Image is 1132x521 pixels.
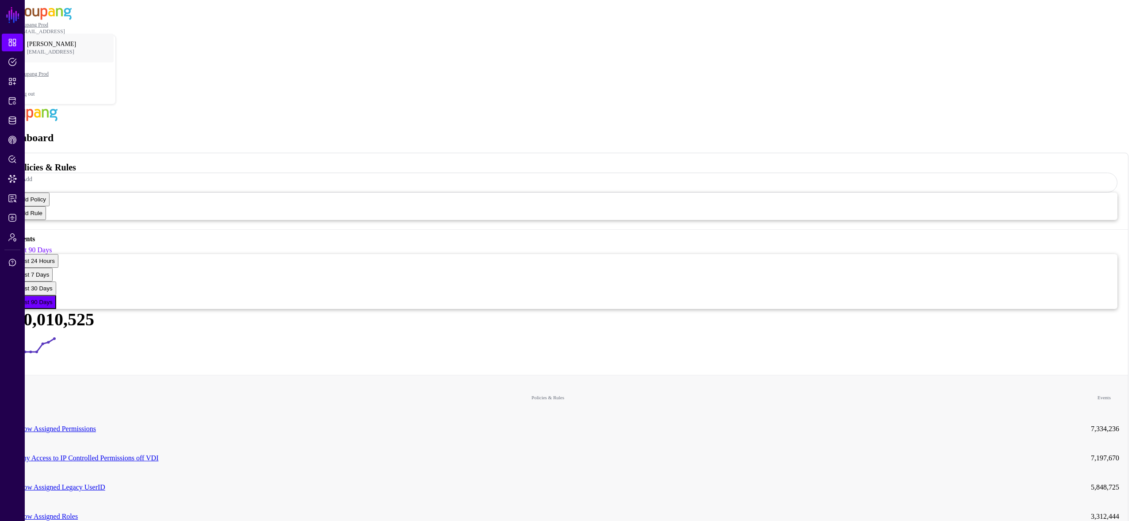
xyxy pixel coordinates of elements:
a: Allow Assigned Legacy UserID [15,483,105,491]
a: Coupang Prod [18,22,48,28]
a: Dashboard [2,34,23,51]
span: [EMAIL_ADDRESS] [27,49,87,55]
th: Events [1086,382,1122,414]
span: Identity Data Fabric [8,116,17,125]
span: Policy Lens [8,155,17,164]
span: Snippets [8,77,17,86]
td: 7,334,236 [1086,415,1122,443]
a: Identity Data Fabric [2,112,23,129]
a: Allow Assigned Roles [15,513,78,520]
a: Policy Lens [2,151,23,168]
span: Last 7 Days [18,271,49,278]
h2: Dashboard [4,132,1128,144]
a: Deny Access to IP Controlled Permissions off VDI [15,454,158,462]
span: Admin [8,233,17,242]
span: CAEP Hub [8,135,17,144]
a: CAEP Hub [2,131,23,149]
span: Add Rule [18,210,42,216]
div: [EMAIL_ADDRESS] [18,28,116,35]
a: Data Lens [2,170,23,188]
button: Last 24 Hours [15,254,58,268]
button: Add Rule [15,206,46,220]
span: Last 90 Days [18,299,53,305]
span: Coupang Prod [18,71,89,77]
button: Last 90 Days [15,295,56,309]
button: Last 30 Days [15,282,56,295]
img: svg+xml;base64,PHN2ZyBpZD0iTG9nbyIgeG1sbnM9Imh0dHA6Ly93d3cudzMub3JnLzIwMDAvc3ZnIiB3aWR0aD0iMTIxLj... [4,109,57,121]
button: Add Policy [15,193,50,206]
a: SGNL [5,5,20,25]
span: Protected Systems [8,96,17,105]
div: Log out [18,91,115,97]
td: 7,197,670 [1086,444,1122,472]
strong: Events [15,235,1117,246]
a: Allow Assigned Permissions [15,425,96,432]
button: Last 7 Days [15,268,53,282]
a: Coupang Prod [18,60,115,88]
h3: Policies & Rules [15,162,1117,173]
span: Last 90 Days [15,246,52,254]
span: Data Lens [8,174,17,183]
span: Add Policy [18,196,46,203]
th: Policies & Rules [10,382,1086,414]
div: 30,010,525 [15,309,1117,330]
span: [PERSON_NAME] [27,41,87,48]
img: svg+xml;base64,PHN2ZyBpZD0iTG9nbyIgeG1sbnM9Imh0dHA6Ly93d3cudzMub3JnLzIwMDAvc3ZnIiB3aWR0aD0iMTIxLj... [18,8,72,20]
a: Logs [2,209,23,227]
span: Reports [8,194,17,203]
span: Last 30 Days [18,285,53,292]
a: Protected Systems [2,92,23,110]
span: Add [22,176,32,182]
a: Policies [2,53,23,71]
span: Policies [8,58,17,66]
span: Logs [8,213,17,222]
a: Admin [2,228,23,246]
a: Reports [2,189,23,207]
span: Support [8,258,17,267]
a: Snippets [2,73,23,90]
td: 5,848,725 [1086,473,1122,502]
span: Dashboard [8,38,17,47]
span: Last 24 Hours [18,258,55,264]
